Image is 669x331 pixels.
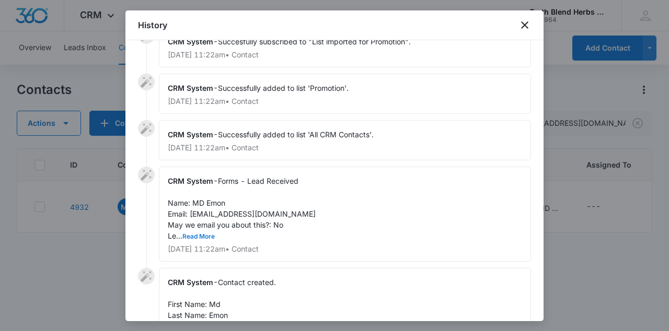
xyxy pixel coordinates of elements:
span: Successfully added to list 'All CRM Contacts'. [218,130,374,139]
button: Read More [182,233,215,240]
div: - [159,27,531,67]
div: - [159,120,531,160]
span: Succesfully subscribed to "List imported for Promotion". [218,37,411,46]
h1: History [138,19,167,31]
p: [DATE] 11:22am • Contact [168,245,522,253]
span: CRM System [168,278,213,287]
p: [DATE] 11:22am • Contact [168,98,522,105]
button: close [518,19,531,31]
span: Forms - Lead Received Name: MD Emon Email: [EMAIL_ADDRESS][DOMAIN_NAME] May we email you about th... [168,176,316,240]
span: CRM System [168,176,213,185]
span: CRM System [168,130,213,139]
div: - [159,74,531,114]
span: Successfully added to list 'Promotion'. [218,84,349,92]
p: [DATE] 11:22am • Contact [168,144,522,151]
p: [DATE] 11:22am • Contact [168,51,522,58]
span: CRM System [168,84,213,92]
span: CRM System [168,37,213,46]
div: - [159,167,531,262]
